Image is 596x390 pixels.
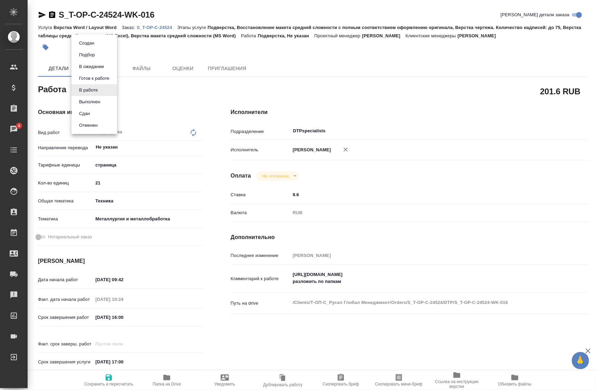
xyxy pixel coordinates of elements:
[77,75,112,82] button: Готов к работе
[77,63,106,70] button: В ожидании
[77,86,100,94] button: В работе
[77,51,97,59] button: Подбор
[77,122,100,129] button: Отменен
[77,98,102,106] button: Выполнен
[77,39,96,47] button: Создан
[77,110,92,117] button: Сдан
